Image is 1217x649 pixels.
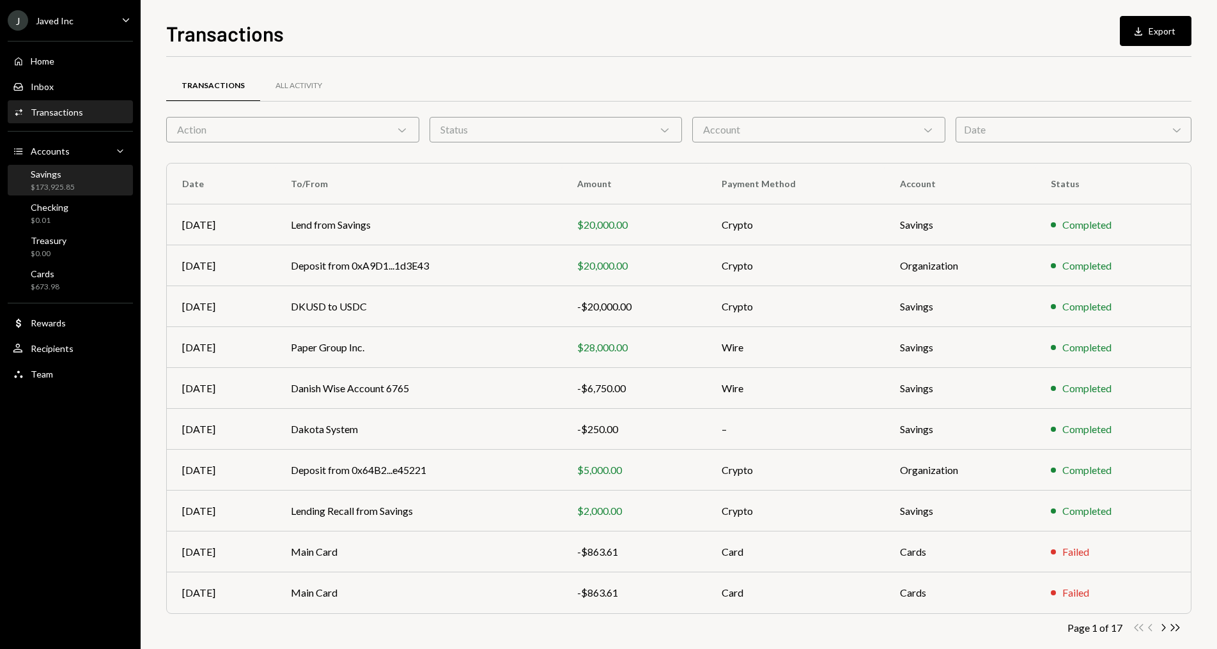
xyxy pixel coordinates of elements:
[182,503,260,519] div: [DATE]
[182,585,260,600] div: [DATE]
[275,286,562,327] td: DKUSD to USDC
[182,258,260,273] div: [DATE]
[1062,381,1112,396] div: Completed
[577,381,691,396] div: -$6,750.00
[182,80,245,91] div: Transactions
[885,204,1035,245] td: Savings
[706,286,885,327] td: Crypto
[706,572,885,613] td: Card
[577,217,691,233] div: $20,000.00
[885,491,1035,531] td: Savings
[275,245,562,286] td: Deposit from 0xA9D1...1d3E43
[8,49,133,72] a: Home
[885,409,1035,450] td: Savings
[1062,544,1089,560] div: Failed
[182,299,260,314] div: [DATE]
[8,231,133,262] a: Treasury$0.00
[31,282,59,293] div: $673.98
[956,117,1191,142] div: Date
[182,340,260,355] div: [DATE]
[706,327,885,368] td: Wire
[8,198,133,229] a: Checking$0.01
[275,164,562,204] th: To/From
[577,462,691,478] div: $5,000.00
[706,368,885,409] td: Wire
[31,81,54,92] div: Inbox
[275,450,562,491] td: Deposit from 0x64B2...e45221
[1062,462,1112,478] div: Completed
[1062,258,1112,273] div: Completed
[8,264,133,295] a: Cards$673.98
[1062,299,1112,314] div: Completed
[1062,340,1112,355] div: Completed
[8,75,133,98] a: Inbox
[1035,164,1191,204] th: Status
[275,491,562,531] td: Lending Recall from Savings
[577,340,691,355] div: $28,000.00
[182,544,260,560] div: [DATE]
[885,327,1035,368] td: Savings
[275,409,562,450] td: Dakota System
[885,450,1035,491] td: Organization
[885,572,1035,613] td: Cards
[577,299,691,314] div: -$20,000.00
[31,248,66,259] div: $0.00
[8,337,133,360] a: Recipients
[577,544,691,560] div: -$863.61
[31,182,75,193] div: $173,925.85
[31,146,70,157] div: Accounts
[275,80,322,91] div: All Activity
[577,503,691,519] div: $2,000.00
[1067,622,1122,634] div: Page 1 of 17
[166,20,284,46] h1: Transactions
[8,362,133,385] a: Team
[36,15,74,26] div: Javed Inc
[706,204,885,245] td: Crypto
[885,245,1035,286] td: Organization
[885,164,1035,204] th: Account
[885,368,1035,409] td: Savings
[8,139,133,162] a: Accounts
[706,164,885,204] th: Payment Method
[8,100,133,123] a: Transactions
[275,531,562,572] td: Main Card
[31,317,66,328] div: Rewards
[706,409,885,450] td: –
[577,422,691,437] div: -$250.00
[31,268,59,279] div: Cards
[8,311,133,334] a: Rewards
[31,107,83,118] div: Transactions
[31,56,54,66] div: Home
[8,165,133,195] a: Savings$173,925.85
[182,217,260,233] div: [DATE]
[562,164,706,204] th: Amount
[1062,503,1112,519] div: Completed
[1120,16,1191,46] button: Export
[1062,217,1112,233] div: Completed
[706,245,885,286] td: Crypto
[182,422,260,437] div: [DATE]
[31,169,75,179] div: Savings
[430,117,683,142] div: Status
[706,491,885,531] td: Crypto
[167,164,275,204] th: Date
[577,585,691,600] div: -$863.61
[1062,422,1112,437] div: Completed
[31,202,68,213] div: Checking
[8,10,28,31] div: J
[275,204,562,245] td: Lend from Savings
[31,235,66,246] div: Treasury
[260,70,337,102] a: All Activity
[182,381,260,396] div: [DATE]
[275,572,562,613] td: Main Card
[166,70,260,102] a: Transactions
[275,368,562,409] td: Danish Wise Account 6765
[166,117,419,142] div: Action
[31,343,74,354] div: Recipients
[31,369,53,379] div: Team
[706,531,885,572] td: Card
[1062,585,1089,600] div: Failed
[885,286,1035,327] td: Savings
[275,327,562,368] td: Paper Group Inc.
[182,462,260,478] div: [DATE]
